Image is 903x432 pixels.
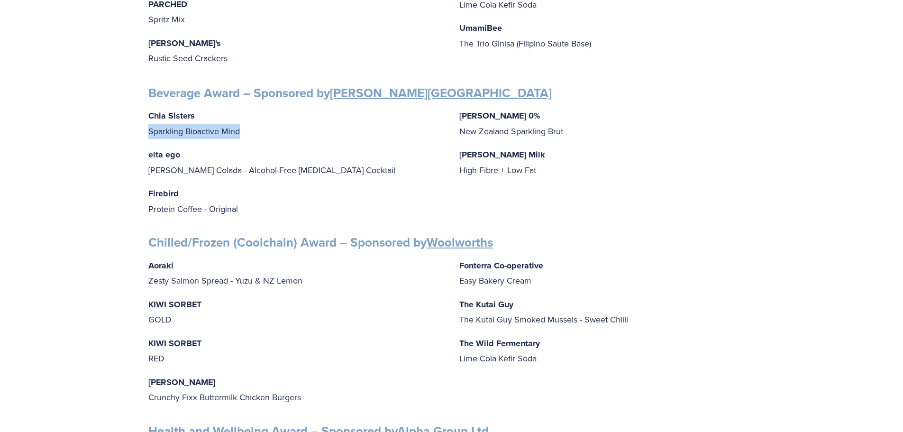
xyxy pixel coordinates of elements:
[148,147,444,177] p: [PERSON_NAME] Colada - Alcohol-Free [MEDICAL_DATA] Cocktail
[459,147,755,177] p: High Fibre + Low Fat
[148,336,444,366] p: RED
[459,336,755,366] p: Lime Cola Kefir Soda
[148,233,493,251] strong: Chilled/Frozen (Coolchain) Award – Sponsored by
[459,110,540,122] strong: [PERSON_NAME] 0%
[148,148,180,161] strong: elta ego
[459,22,502,34] strong: UmamiBee
[459,148,545,161] strong: [PERSON_NAME] Milk
[459,20,755,51] p: The Trio Ginisa (Filipino Saute Base)
[148,375,444,405] p: Crunchy Fixx Buttermilk Chicken Burgers
[459,258,755,288] p: Easy Bakery Cream
[148,37,221,49] strong: [PERSON_NAME]'s
[148,258,444,288] p: Zesty Salmon Spread - Yuzu & NZ Lemon
[459,108,755,138] p: New Zealand Sparkling Brut
[427,233,493,251] a: Woolworths
[148,298,201,311] strong: KIWI SORBET
[148,186,444,216] p: Protein Coffee - Original
[148,36,444,66] p: Rustic Seed Crackers
[148,187,179,200] strong: Firebird
[148,108,444,138] p: Sparkling Bioactive Mind
[148,297,444,327] p: GOLD
[459,297,755,327] p: The Kutai Guy Smoked Mussels - Sweet Chilli
[459,259,543,272] strong: Fonterra Co-operative
[148,337,201,349] strong: KIWI SORBET
[148,259,173,272] strong: Aoraki
[148,376,215,388] strong: [PERSON_NAME]
[459,298,513,311] strong: The Kutai Guy
[459,337,540,349] strong: The Wild Fermentary
[148,110,195,122] strong: Chia Sisters
[330,84,552,102] a: [PERSON_NAME][GEOGRAPHIC_DATA]
[148,84,552,102] strong: Beverage Award – Sponsored by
